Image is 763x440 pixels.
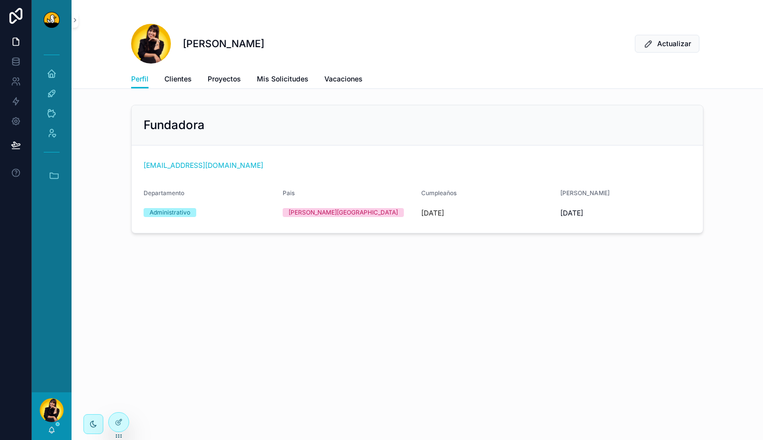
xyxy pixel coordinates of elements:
a: Clientes [164,70,192,90]
span: Cumpleaños [421,189,457,197]
a: Proyectos [208,70,241,90]
span: Proyectos [208,74,241,84]
button: Actualizar [635,35,699,53]
span: Pais [283,189,295,197]
div: [PERSON_NAME][GEOGRAPHIC_DATA] [289,208,398,217]
span: Departamento [144,189,184,197]
h1: [PERSON_NAME] [183,37,264,51]
a: Mis Solicitudes [257,70,308,90]
span: Mis Solicitudes [257,74,308,84]
a: Vacaciones [324,70,363,90]
span: Perfil [131,74,149,84]
span: Vacaciones [324,74,363,84]
div: scrollable content [32,40,72,204]
div: Administrativo [150,208,190,217]
img: App logo [44,12,60,28]
a: Perfil [131,70,149,89]
p: [DATE] [421,208,444,218]
span: [DATE] [560,208,691,218]
span: Actualizar [657,39,691,49]
h2: Fundadora [144,117,205,133]
span: Clientes [164,74,192,84]
a: [EMAIL_ADDRESS][DOMAIN_NAME] [144,160,263,170]
span: [PERSON_NAME] [560,189,610,197]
